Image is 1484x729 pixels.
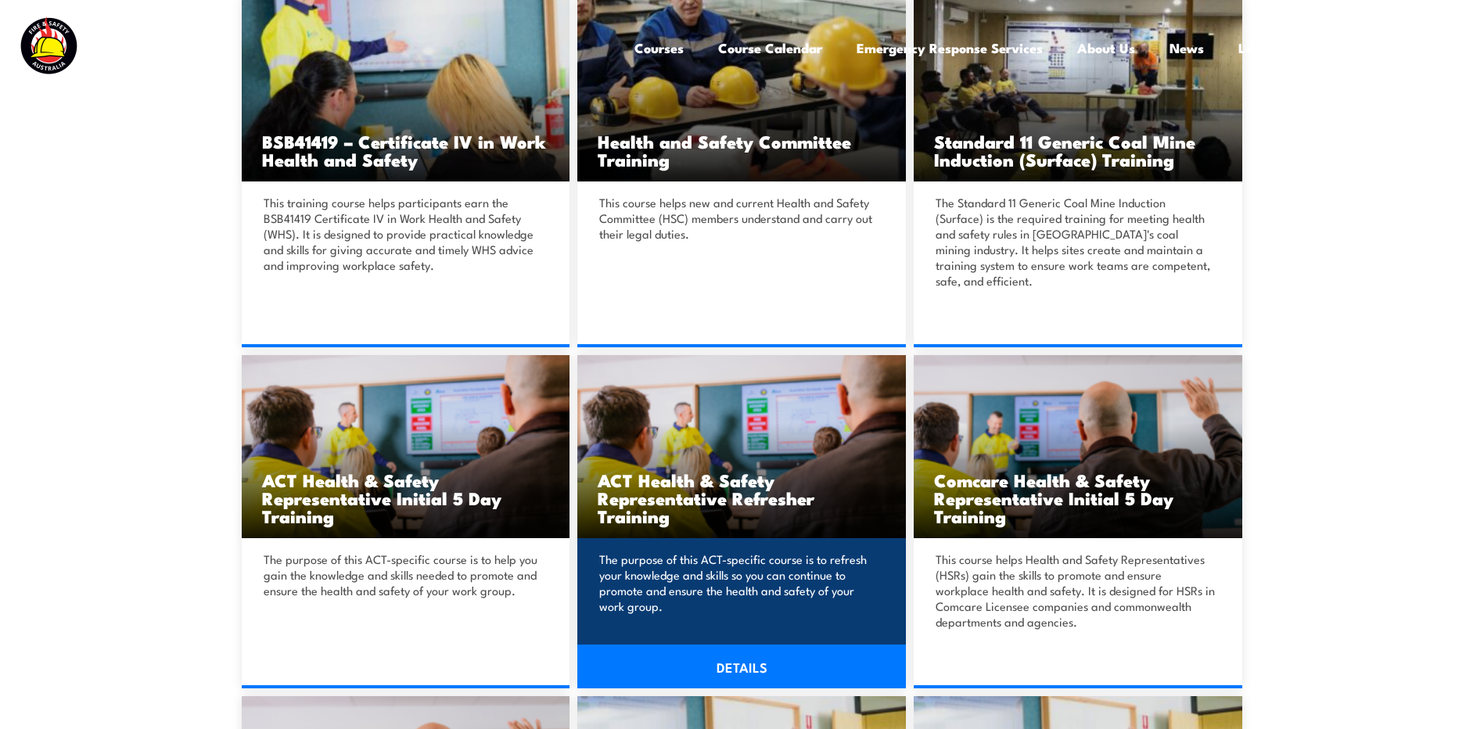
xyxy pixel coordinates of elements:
a: ACT Health & Safety Representative Initial 5 Day Training [242,355,570,539]
h3: Health and Safety Committee Training [598,132,886,168]
a: DETAILS [577,645,906,688]
p: This training course helps participants earn the BSB41419 Certificate IV in Work Health and Safet... [264,195,544,273]
a: Contact [1361,27,1410,69]
a: Comcare Health & Safety Representative Initial 5 Day Training [914,355,1242,539]
img: ACT Health & Safety Representative Initial 5 Day TRAINING [577,355,906,539]
h3: Standard 11 Generic Coal Mine Induction (Surface) Training [934,132,1222,168]
a: Courses [634,27,684,69]
p: The Standard 11 Generic Coal Mine Induction (Surface) is the required training for meeting health... [936,195,1216,289]
p: This course helps new and current Health and Safety Committee (HSC) members understand and carry ... [599,195,879,242]
h3: ACT Health & Safety Representative Refresher Training [598,471,886,525]
a: Emergency Response Services [857,27,1043,69]
a: About Us [1077,27,1135,69]
h3: ACT Health & Safety Representative Initial 5 Day Training [262,471,550,525]
a: Course Calendar [718,27,822,69]
img: Comcare Health & Safety Representative Initial 5 Day TRAINING [914,355,1242,539]
a: Learner Portal [1238,27,1327,69]
p: The purpose of this ACT-specific course is to help you gain the knowledge and skills needed to pr... [264,551,544,598]
a: ACT Health & Safety Representative Refresher Training [577,355,906,539]
h3: BSB41419 – Certificate IV in Work Health and Safety [262,132,550,168]
a: News [1170,27,1204,69]
img: ACT Health & Safety Representative Initial 5 Day TRAINING [242,355,570,539]
p: The purpose of this ACT-specific course is to refresh your knowledge and skills so you can contin... [599,551,879,614]
p: This course helps Health and Safety Representatives (HSRs) gain the skills to promote and ensure ... [936,551,1216,630]
h3: Comcare Health & Safety Representative Initial 5 Day Training [934,471,1222,525]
